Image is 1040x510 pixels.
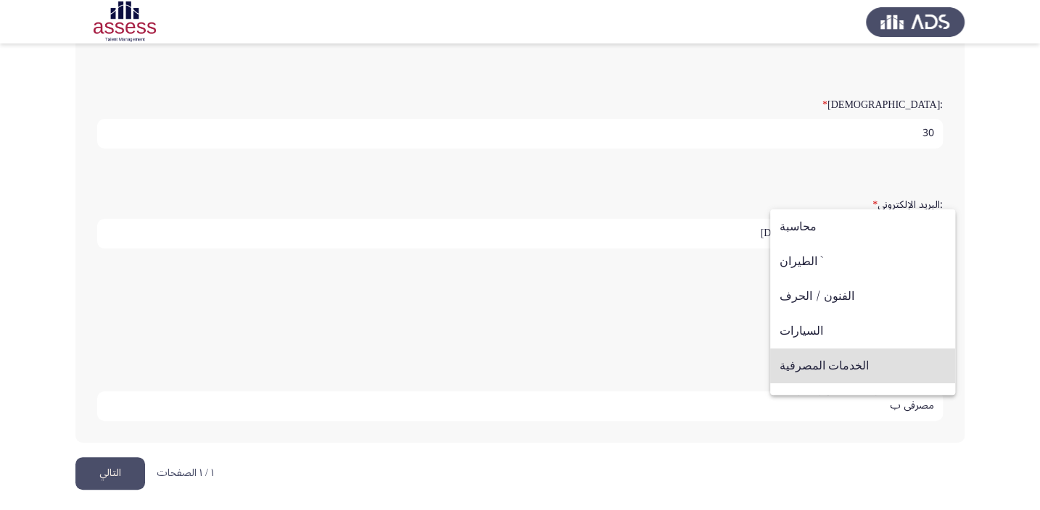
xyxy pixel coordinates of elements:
[780,244,946,279] span: الطيران `
[780,383,946,418] span: منظمة مدنية / اجتماعية
[780,279,946,314] span: الفنون / الحرف
[780,209,946,244] span: محاسبة
[780,314,946,348] span: السيارات
[780,348,946,383] span: الخدمات المصرفية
